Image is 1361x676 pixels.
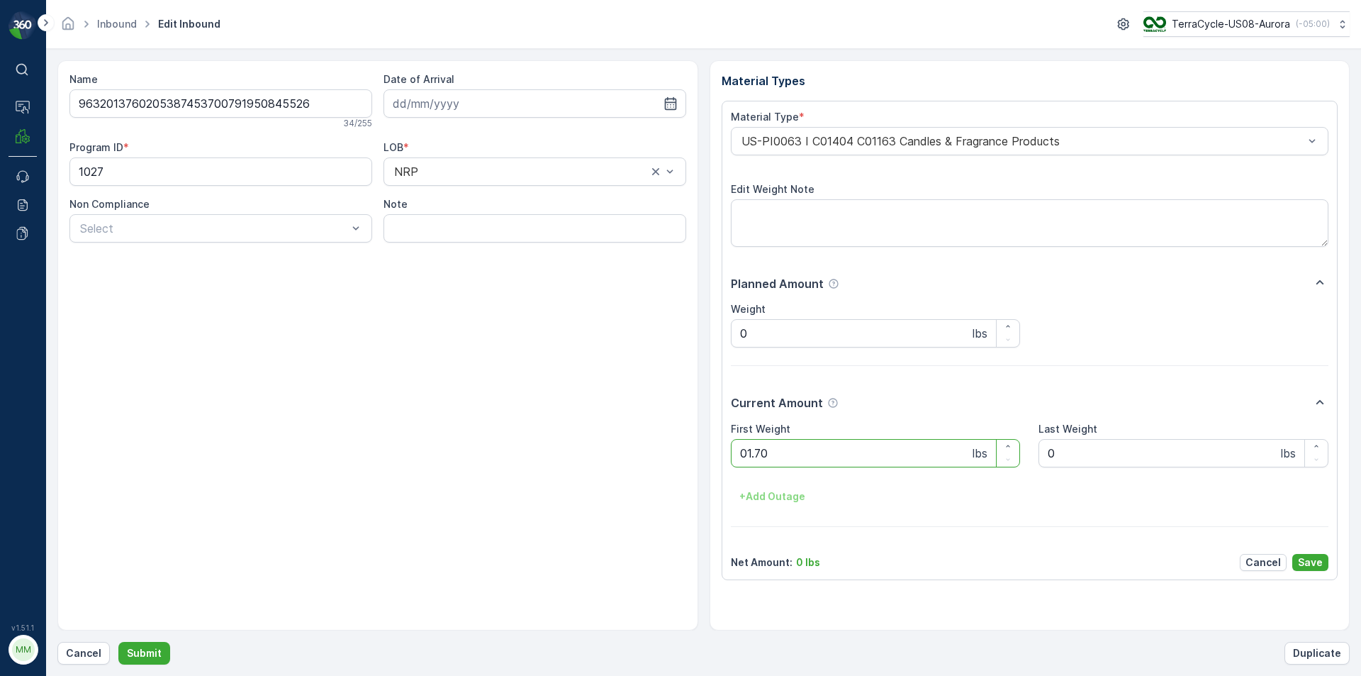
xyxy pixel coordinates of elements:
button: MM [9,635,37,665]
button: +Add Outage [731,485,814,508]
label: Weight [731,303,766,315]
button: Duplicate [1284,642,1350,665]
label: Date of Arrival [383,73,454,85]
button: Save [1292,554,1328,571]
label: Last Weight [1038,423,1097,435]
label: LOB [383,141,403,153]
input: dd/mm/yyyy [383,89,686,118]
label: Non Compliance [69,198,150,210]
div: Help Tooltip Icon [827,397,839,409]
p: Cancel [66,646,101,660]
span: v 1.51.1 [9,624,37,632]
p: Material Types [722,72,1338,89]
span: Edit Inbound [155,17,223,31]
button: Cancel [57,642,110,665]
p: Planned Amount [731,275,824,292]
p: Duplicate [1293,646,1341,660]
p: lbs [973,325,987,342]
label: Name [69,73,98,85]
img: image_ci7OI47.png [1143,16,1166,32]
label: Program ID [69,141,123,153]
div: MM [12,638,35,661]
p: Current Amount [731,394,823,411]
label: Material Type [731,111,799,123]
label: Note [383,198,408,210]
button: TerraCycle-US08-Aurora(-05:00) [1143,11,1350,37]
p: lbs [973,445,987,462]
button: Cancel [1240,554,1287,571]
label: First Weight [731,423,790,435]
label: Edit Weight Note [731,183,814,195]
p: Select [80,220,347,237]
p: ( -05:00 ) [1296,18,1330,30]
p: lbs [1281,445,1296,462]
a: Inbound [97,18,137,30]
p: Net Amount : [731,555,792,570]
p: + Add Outage [739,489,805,504]
div: Help Tooltip Icon [828,278,839,289]
p: 0 lbs [796,555,820,570]
p: Submit [127,646,162,660]
p: 34 / 255 [343,118,372,129]
p: Save [1298,555,1323,570]
p: Cancel [1245,555,1281,570]
a: Homepage [60,21,76,33]
button: Submit [118,642,170,665]
p: TerraCycle-US08-Aurora [1172,17,1290,31]
img: logo [9,11,37,40]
